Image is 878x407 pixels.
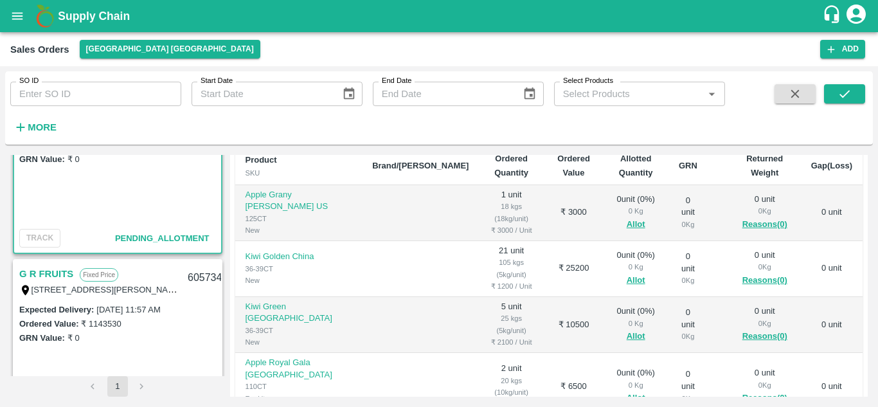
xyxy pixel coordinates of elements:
[739,261,791,273] div: 0 Kg
[678,393,698,404] div: 0 Kg
[246,336,352,348] div: New
[614,205,658,217] div: 0 Kg
[544,297,604,353] td: ₹ 10500
[81,376,154,397] nav: pagination navigation
[67,154,80,164] label: ₹ 0
[627,329,645,344] button: Allot
[544,241,604,297] td: ₹ 25200
[479,185,543,241] td: 1 unit
[10,41,69,58] div: Sales Orders
[678,307,698,343] div: 0 unit
[739,318,791,329] div: 0 Kg
[180,263,229,293] div: 605734
[820,40,865,59] button: Add
[19,305,94,314] label: Expected Delivery :
[58,7,822,25] a: Supply Chain
[19,333,65,343] label: GRN Value:
[81,319,121,329] label: ₹ 1143530
[489,280,533,292] div: ₹ 1200 / Unit
[10,82,181,106] input: Enter SO ID
[115,233,210,243] span: Pending_Allotment
[614,305,658,344] div: 0 unit ( 0 %)
[28,122,57,132] strong: More
[739,379,791,391] div: 0 Kg
[67,333,80,343] label: ₹ 0
[489,224,533,236] div: ₹ 3000 / Unit
[246,357,352,381] p: Apple Royal Gala [GEOGRAPHIC_DATA]
[544,185,604,241] td: ₹ 3000
[678,330,698,342] div: 0 Kg
[845,3,868,30] div: account of current user
[3,1,32,31] button: open drawer
[614,379,658,391] div: 0 Kg
[489,312,533,336] div: 25 kgs (5kg/unit)
[614,261,658,273] div: 0 Kg
[614,318,658,329] div: 0 Kg
[822,5,845,28] div: customer-support
[627,217,645,232] button: Allot
[811,161,852,170] b: Gap(Loss)
[739,329,791,344] button: Reasons(0)
[246,155,277,165] b: Product
[558,86,700,102] input: Select Products
[678,251,698,287] div: 0 unit
[678,368,698,404] div: 0 unit
[614,367,658,406] div: 0 unit ( 0 %)
[479,297,543,353] td: 5 unit
[10,116,60,138] button: More
[627,273,645,288] button: Allot
[678,219,698,230] div: 0 Kg
[19,76,39,86] label: SO ID
[246,213,352,224] div: 125CT
[337,82,361,106] button: Choose date
[246,325,352,336] div: 36-39CT
[372,161,469,170] b: Brand/[PERSON_NAME]
[373,82,513,106] input: End Date
[19,266,73,282] a: G R FRUITS
[739,217,791,232] button: Reasons(0)
[739,194,791,232] div: 0 unit
[563,76,613,86] label: Select Products
[678,195,698,231] div: 0 unit
[246,251,352,263] p: Kiwi Golden China
[246,224,352,236] div: New
[246,381,352,392] div: 110CT
[489,375,533,399] div: 20 kgs (10kg/unit)
[107,376,128,397] button: page 1
[246,393,352,404] div: Rockit
[614,249,658,288] div: 0 unit ( 0 %)
[703,86,720,102] button: Open
[739,391,791,406] button: Reasons(0)
[627,391,645,406] button: Allot
[739,305,791,344] div: 0 unit
[801,241,863,297] td: 0 unit
[739,249,791,288] div: 0 unit
[517,82,542,106] button: Choose date
[246,301,352,325] p: Kiwi Green [GEOGRAPHIC_DATA]
[201,76,233,86] label: Start Date
[192,82,332,106] input: Start Date
[80,268,118,282] p: Fixed Price
[678,275,698,286] div: 0 Kg
[801,185,863,241] td: 0 unit
[739,205,791,217] div: 0 Kg
[739,273,791,288] button: Reasons(0)
[32,3,58,29] img: logo
[96,305,160,314] label: [DATE] 11:57 AM
[489,336,533,348] div: ₹ 2100 / Unit
[58,10,130,23] b: Supply Chain
[801,297,863,353] td: 0 unit
[19,319,78,329] label: Ordered Value:
[246,275,352,286] div: New
[19,154,65,164] label: GRN Value:
[489,201,533,224] div: 18 kgs (18kg/unit)
[246,263,352,275] div: 36-39CT
[679,161,697,170] b: GRN
[80,40,260,59] button: Select DC
[739,367,791,406] div: 0 unit
[489,257,533,280] div: 105 kgs (5kg/unit)
[614,194,658,232] div: 0 unit ( 0 %)
[479,241,543,297] td: 21 unit
[382,76,411,86] label: End Date
[246,189,352,213] p: Apple Grany [PERSON_NAME] US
